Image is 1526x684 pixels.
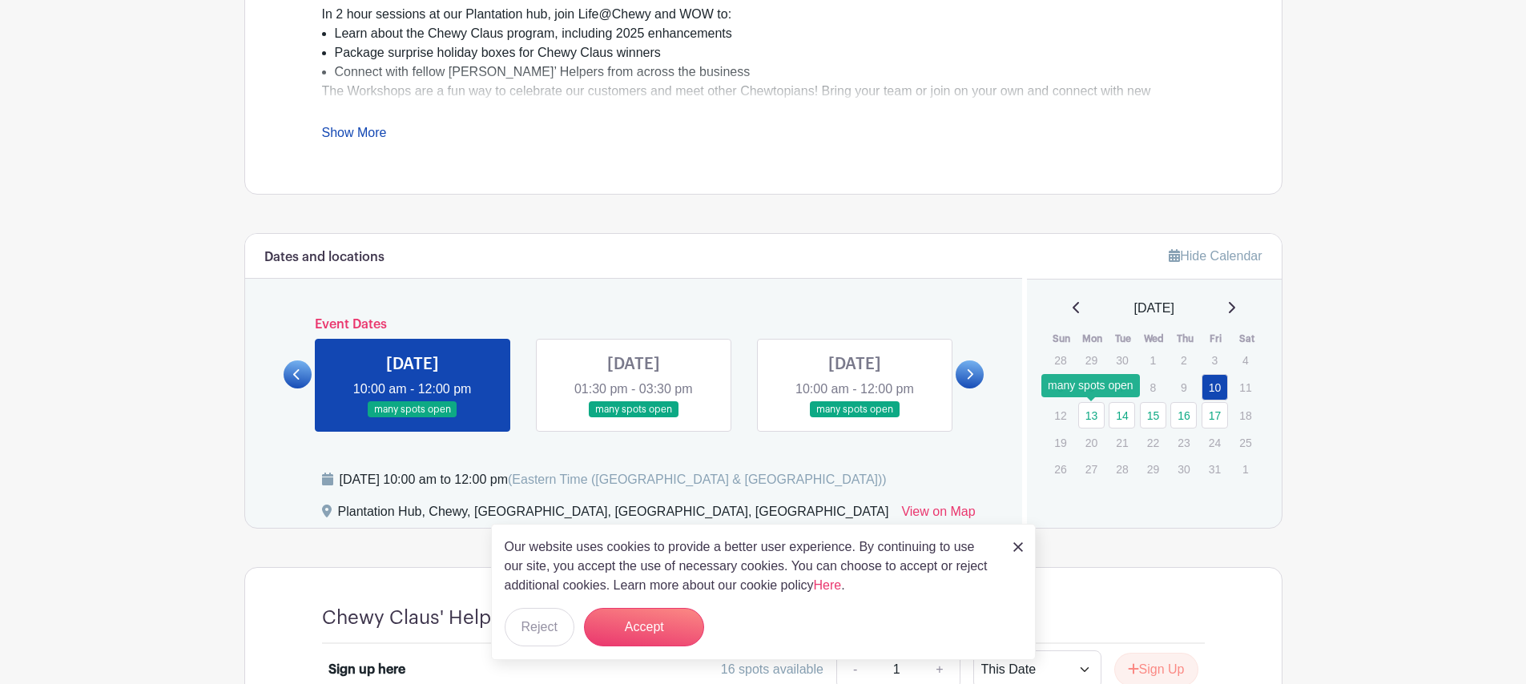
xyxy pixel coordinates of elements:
[328,660,405,679] div: Sign up here
[1232,430,1258,455] p: 25
[1041,374,1140,397] div: many spots open
[1170,375,1197,400] p: 9
[1047,430,1073,455] p: 19
[508,473,887,486] span: (Eastern Time ([GEOGRAPHIC_DATA] & [GEOGRAPHIC_DATA]))
[1140,348,1166,372] p: 1
[1046,331,1077,347] th: Sun
[338,502,889,528] div: Plantation Hub, Chewy, [GEOGRAPHIC_DATA], [GEOGRAPHIC_DATA], [GEOGRAPHIC_DATA]
[1047,348,1073,372] p: 28
[1140,402,1166,429] a: 15
[335,43,1205,62] li: Package surprise holiday boxes for Chewy Claus winners
[1078,430,1105,455] p: 20
[322,126,387,146] a: Show More
[1202,457,1228,481] p: 31
[1109,430,1135,455] p: 21
[1109,457,1135,481] p: 28
[322,82,1205,216] div: The Workshops are a fun way to celebrate our customers and meet other Chewtopians! Bring your tea...
[1077,331,1109,347] th: Mon
[322,606,519,630] h4: Chewy Claus' Helpers
[1202,402,1228,429] a: 17
[264,250,385,265] h6: Dates and locations
[1109,402,1135,429] a: 14
[1170,331,1201,347] th: Thu
[1202,430,1228,455] p: 24
[1202,348,1228,372] p: 3
[1169,249,1262,263] a: Hide Calendar
[1232,375,1258,400] p: 11
[1108,331,1139,347] th: Tue
[584,608,704,646] button: Accept
[1013,542,1023,552] img: close_button-5f87c8562297e5c2d7936805f587ecaba9071eb48480494691a3f1689db116b3.svg
[1134,299,1174,318] span: [DATE]
[814,578,842,592] a: Here
[335,62,1205,82] li: Connect with fellow [PERSON_NAME]’ Helpers from across the business
[505,608,574,646] button: Reject
[1232,403,1258,428] p: 18
[1078,348,1105,372] p: 29
[1047,403,1073,428] p: 12
[1140,457,1166,481] p: 29
[1139,331,1170,347] th: Wed
[322,5,1205,24] div: In 2 hour sessions at our Plantation hub, join Life@Chewy and WOW to:
[1201,331,1232,347] th: Fri
[1078,402,1105,429] a: 13
[1140,375,1166,400] p: 8
[1232,457,1258,481] p: 1
[340,470,887,489] div: [DATE] 10:00 am to 12:00 pm
[721,660,823,679] div: 16 spots available
[1232,348,1258,372] p: 4
[1109,348,1135,372] p: 30
[312,317,956,332] h6: Event Dates
[1047,457,1073,481] p: 26
[1170,457,1197,481] p: 30
[901,502,975,528] a: View on Map
[505,537,997,595] p: Our website uses cookies to provide a better user experience. By continuing to use our site, you ...
[335,24,1205,43] li: Learn about the Chewy Claus program, including 2025 enhancements
[1170,402,1197,429] a: 16
[1140,430,1166,455] p: 22
[1231,331,1262,347] th: Sat
[1170,348,1197,372] p: 2
[1170,430,1197,455] p: 23
[1202,374,1228,400] a: 10
[1078,457,1105,481] p: 27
